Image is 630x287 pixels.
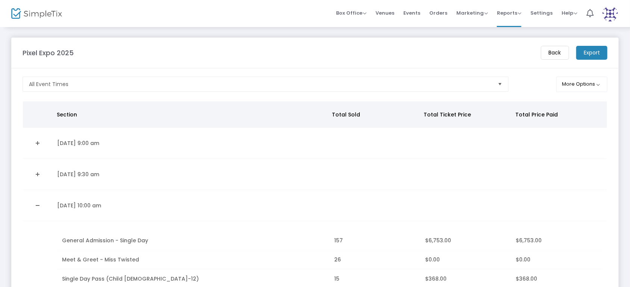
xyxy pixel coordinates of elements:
span: Settings [530,3,553,23]
span: 26 [334,256,341,263]
span: $368.00 [516,275,537,282]
td: [DATE] 9:00 am [53,128,330,159]
span: $0.00 [516,256,530,263]
a: Collapse Details [27,199,48,211]
span: Meet & Greet - Miss Twisted [62,256,139,263]
m-button: Back [541,46,569,60]
a: Expand Details [27,137,48,149]
span: 15 [334,275,339,282]
th: Total Sold [328,101,419,128]
span: Total Ticket Price [424,111,471,118]
span: $6,753.00 [516,237,542,244]
span: All Event Times [29,80,68,88]
span: 157 [334,237,343,244]
span: $368.00 [425,275,447,282]
span: Total Price Paid [516,111,558,118]
span: Reports [497,9,521,17]
span: $6,753.00 [425,237,451,244]
button: More Options [556,77,608,92]
span: Help [562,9,577,17]
span: Venues [376,3,394,23]
th: Section [52,101,327,128]
span: Events [403,3,420,23]
m-button: Export [576,46,607,60]
td: [DATE] 9:30 am [53,159,330,190]
m-panel-title: Pixel Expo 2025 [23,48,74,58]
span: $0.00 [425,256,440,263]
button: Select [495,77,505,91]
span: Orders [429,3,447,23]
a: Expand Details [27,168,48,180]
span: Marketing [456,9,488,17]
span: General Admission - Single Day [62,237,148,244]
span: Box Office [336,9,366,17]
td: [DATE] 10:00 am [53,190,330,221]
span: Single Day Pass (Child [DEMOGRAPHIC_DATA]-12) [62,275,199,282]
